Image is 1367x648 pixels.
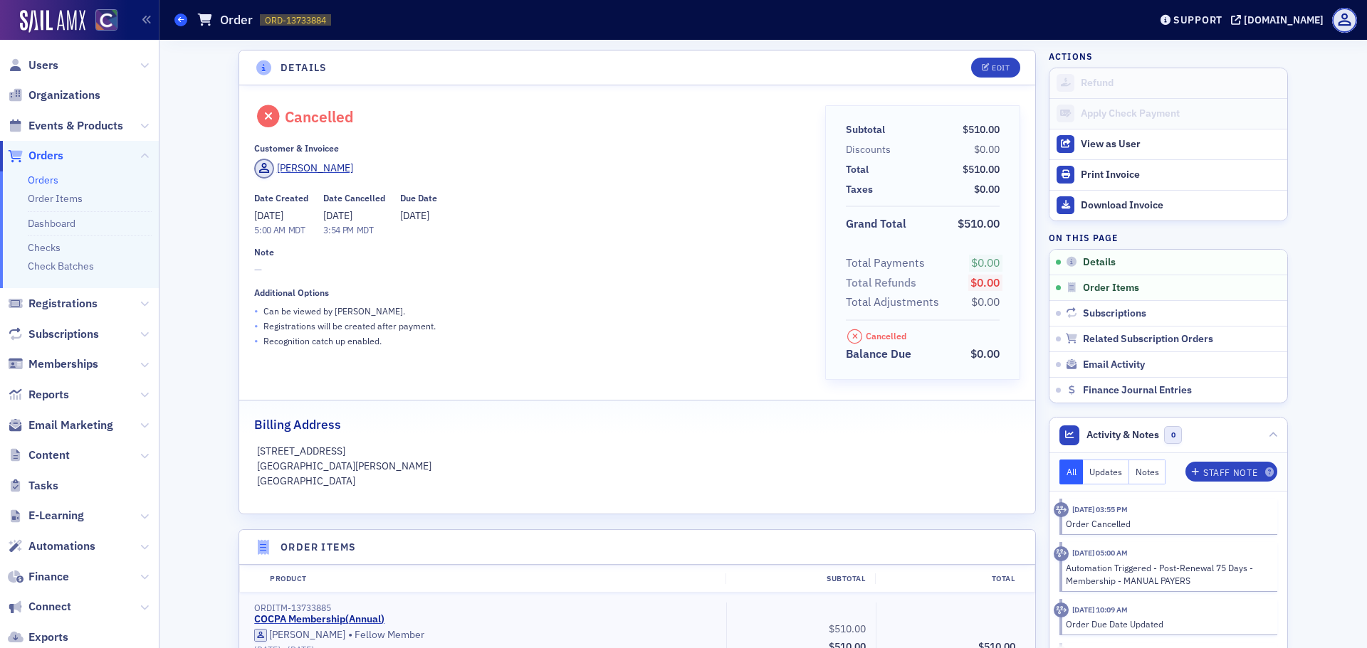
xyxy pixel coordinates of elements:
[1083,333,1213,346] span: Related Subscription Orders
[28,447,70,463] span: Content
[1049,159,1287,190] a: Print Invoice
[20,10,85,33] img: SailAMX
[8,148,63,164] a: Orders
[265,14,326,26] span: ORD-13733884
[28,418,113,433] span: Email Marketing
[8,387,69,403] a: Reports
[846,346,911,363] div: Balance Due
[8,538,95,554] a: Automations
[1049,50,1093,63] h4: Actions
[1081,107,1280,120] div: Apply Check Payment
[1054,602,1069,617] div: Activity
[28,148,63,164] span: Orders
[254,613,384,626] a: COCPA Membership(Annual)
[1066,517,1267,530] div: Order Cancelled
[269,629,345,642] div: [PERSON_NAME]
[281,60,328,75] h4: Details
[846,346,916,363] span: Balance Due
[1072,548,1128,558] time: 7/15/2025 05:00 AM
[8,508,84,524] a: E-Learning
[1185,462,1277,482] button: Staff Note
[1083,282,1139,294] span: Order Items
[277,161,353,176] div: [PERSON_NAME]
[8,418,113,433] a: Email Marketing
[28,569,69,585] span: Finance
[28,630,68,645] span: Exports
[971,58,1020,78] button: Edit
[1081,169,1280,181] div: Print Invoice
[28,478,58,494] span: Tasks
[726,573,875,585] div: Subtotal
[1049,231,1288,244] h4: On this page
[28,241,61,254] a: Checks
[8,118,123,134] a: Events & Products
[28,538,95,554] span: Automations
[846,182,873,197] div: Taxes
[974,183,1000,196] span: $0.00
[8,569,69,585] a: Finance
[1244,14,1324,26] div: [DOMAIN_NAME]
[28,356,98,372] span: Memberships
[323,209,352,222] span: [DATE]
[846,275,921,292] span: Total Refunds
[254,209,283,222] span: [DATE]
[28,599,71,615] span: Connect
[8,447,70,463] a: Content
[970,275,1000,290] span: $0.00
[8,356,98,372] a: Memberships
[257,474,1018,489] p: [GEOGRAPHIC_DATA]
[28,326,99,342] span: Subscriptions
[992,64,1010,72] div: Edit
[1054,546,1069,561] div: Activity
[963,163,1000,176] span: $510.00
[846,255,925,272] div: Total Payments
[8,599,71,615] a: Connect
[970,346,1000,361] span: $0.00
[254,247,274,257] div: Note
[400,193,437,203] div: Due Date
[1231,15,1329,25] button: [DOMAIN_NAME]
[846,122,885,137] div: Subtotal
[846,294,944,311] span: Total Adjustments
[254,159,353,179] a: [PERSON_NAME]
[1086,427,1159,442] span: Activity & Notes
[1081,77,1280,90] div: Refund
[971,294,1000,309] span: $0.00
[1049,129,1287,159] button: View as User
[28,296,98,312] span: Registrations
[260,573,726,585] div: Product
[1054,502,1069,517] div: Activity
[846,142,896,157] span: Discounts
[1083,256,1116,269] span: Details
[875,573,1025,585] div: Total
[846,294,939,311] div: Total Adjustments
[263,304,405,317] p: Can be viewed by [PERSON_NAME] .
[254,262,805,277] span: —
[254,602,716,613] div: ORDITM-13733885
[1059,460,1084,484] button: All
[1083,307,1146,320] span: Subscriptions
[28,192,83,205] a: Order Items
[8,296,98,312] a: Registrations
[8,326,99,342] a: Subscriptions
[348,628,352,642] span: •
[323,224,354,235] time: 3:54 PM
[8,87,100,103] a: Organizations
[28,58,58,73] span: Users
[866,331,906,341] div: Cancelled
[8,630,68,645] a: Exports
[846,255,930,272] span: Total Payments
[85,9,117,33] a: View Homepage
[254,143,339,154] div: Customer & Invoicee
[254,334,258,349] span: •
[846,142,891,157] div: Discounts
[28,508,84,524] span: E-Learning
[1083,358,1145,371] span: Email Activity
[263,334,382,347] p: Recognition catch up enabled.
[1066,617,1267,630] div: Order Due Date Updated
[974,143,1000,156] span: $0.00
[254,287,329,298] div: Additional Options
[354,224,374,235] span: MDT
[829,622,866,635] span: $510.00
